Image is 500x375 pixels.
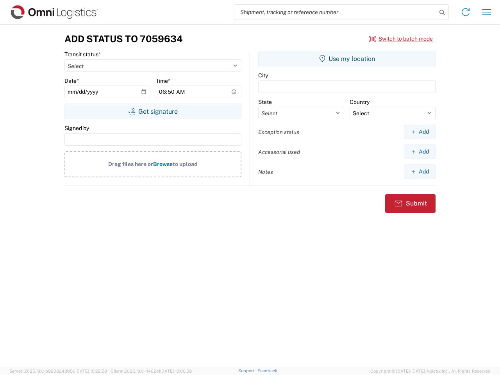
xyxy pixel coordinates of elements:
[111,369,192,373] span: Client: 2025.19.0-1f462a1
[156,77,170,84] label: Time
[234,5,437,20] input: Shipment, tracking or reference number
[404,145,436,159] button: Add
[9,369,107,373] span: Server: 2025.19.0-b9208248b56
[257,368,277,373] a: Feedback
[153,161,173,167] span: Browse
[160,369,192,373] span: [DATE] 10:06:59
[258,148,300,155] label: Accessorial used
[370,368,491,375] span: Copyright © [DATE]-[DATE] Agistix Inc., All Rights Reserved
[64,77,79,84] label: Date
[64,51,101,58] label: Transit status
[173,161,198,167] span: to upload
[258,72,268,79] label: City
[258,129,299,136] label: Exception status
[108,161,153,167] span: Drag files here or
[64,104,241,119] button: Get signature
[64,125,89,132] label: Signed by
[385,194,436,213] button: Submit
[350,98,370,105] label: Country
[258,168,273,175] label: Notes
[369,32,433,45] button: Switch to batch mode
[258,98,272,105] label: State
[64,33,183,45] h3: Add Status to 7059634
[404,164,436,179] button: Add
[404,125,436,139] button: Add
[258,51,436,66] button: Use my location
[238,368,258,373] a: Support
[75,369,107,373] span: [DATE] 10:22:58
